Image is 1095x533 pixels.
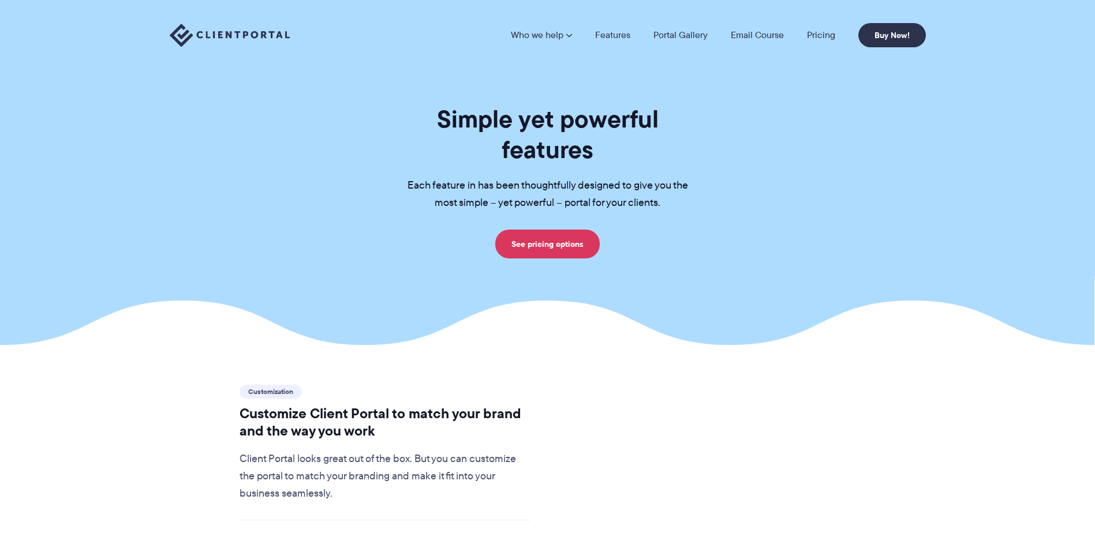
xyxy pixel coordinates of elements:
a: Portal Gallery [653,31,708,40]
h2: Customize Client Portal to match your brand and the way you work [240,405,531,440]
span: Customization [240,385,302,399]
a: Buy Now! [858,23,926,47]
a: Who we help [511,31,572,40]
a: Pricing [807,31,835,40]
a: Email Course [731,31,784,40]
h1: Simple yet powerful features [389,104,707,165]
a: Features [595,31,630,40]
p: Client Portal looks great out of the box. But you can customize the portal to match your branding... [240,451,531,502]
a: See pricing options [495,230,600,258]
p: Each feature in has been thoughtfully designed to give you the most simple – yet powerful – porta... [389,177,707,212]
